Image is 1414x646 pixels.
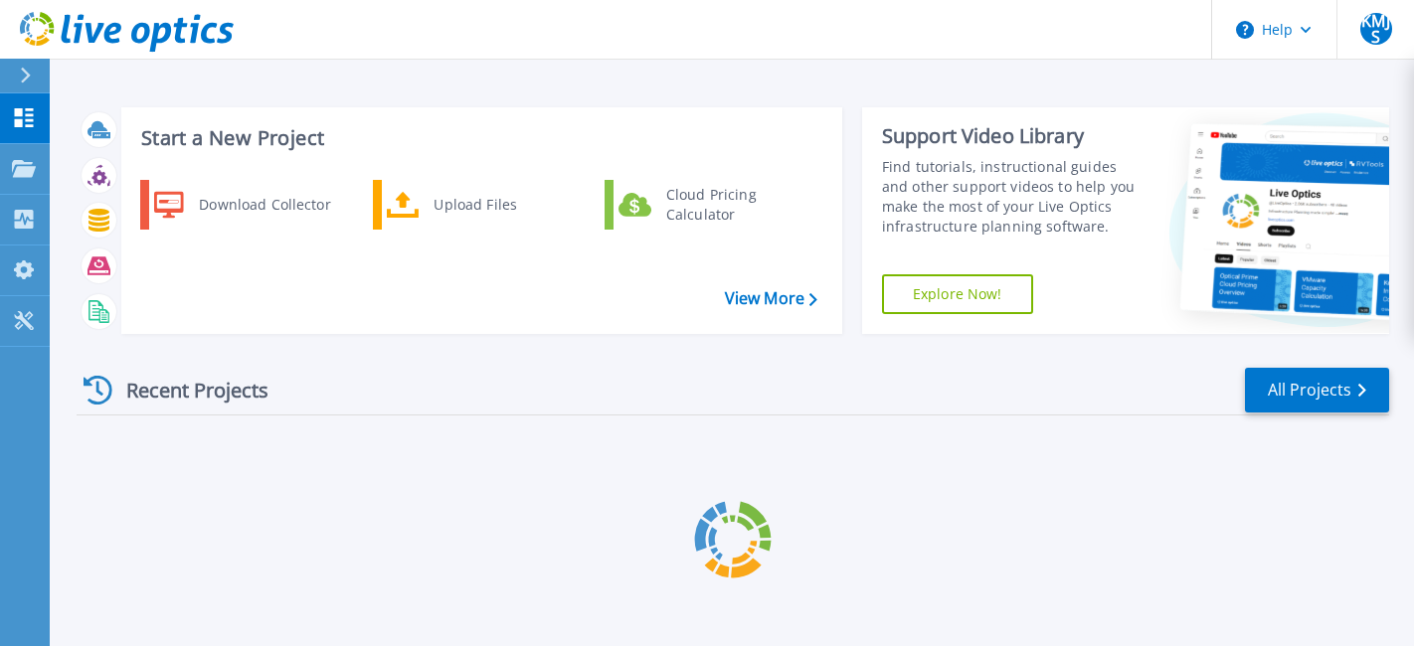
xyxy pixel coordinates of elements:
[141,127,816,149] h3: Start a New Project
[140,180,344,230] a: Download Collector
[1245,368,1389,412] a: All Projects
[882,274,1033,314] a: Explore Now!
[725,289,817,308] a: View More
[605,180,808,230] a: Cloud Pricing Calculator
[373,180,577,230] a: Upload Files
[882,123,1146,149] div: Support Video Library
[189,185,339,225] div: Download Collector
[656,185,803,225] div: Cloud Pricing Calculator
[1360,13,1392,45] span: KMJS
[424,185,571,225] div: Upload Files
[77,366,295,414] div: Recent Projects
[882,157,1146,237] div: Find tutorials, instructional guides and other support videos to help you make the most of your L...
